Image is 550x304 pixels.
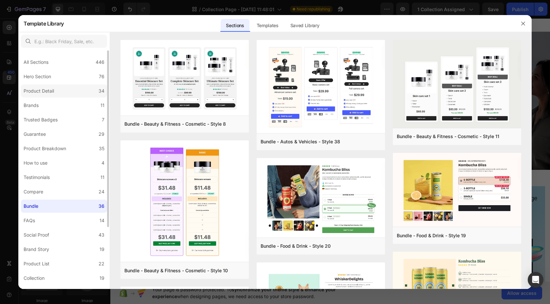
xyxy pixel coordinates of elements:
[341,176,428,185] h3: Ecran interactif tactile Infrarouge
[101,289,104,296] div: 3
[124,120,226,128] div: Bundle - Beauty & Fitness - Cosmetic - Style 8
[12,166,98,183] h3: Ecran interactif tactile Superglass+ S
[99,73,104,80] div: 76
[99,87,104,95] div: 34
[257,40,385,134] img: bd38.png
[251,19,284,32] div: Templates
[232,176,318,185] h3: Ecran interactif tactile Pro
[24,231,49,239] div: Social Proof
[220,13,440,152] img: Alt Image
[124,267,228,275] div: Bundle - Beauty & Fitness - Cosmetic - Style 10
[102,116,104,124] div: 7
[221,19,249,32] div: Sections
[100,245,104,253] div: 19
[257,158,385,239] img: bd20.png
[99,145,104,152] div: 35
[24,58,48,66] div: All Sections
[24,202,38,210] div: Bundle
[101,101,104,109] div: 11
[99,231,104,239] div: 43
[24,116,58,124] div: Trusted Badges
[100,274,104,282] div: 19
[24,101,39,109] div: Brands
[120,140,249,263] img: bd10.png
[99,188,104,196] div: 24
[24,73,51,80] div: Hero Section
[261,242,331,250] div: Bundle - Food & Drink - Style 20
[100,217,104,224] div: 14
[24,15,64,32] h2: Template Library
[24,188,43,196] div: Compare
[101,159,104,167] div: 4
[528,272,543,288] div: Open Intercom Messenger
[99,130,104,138] div: 29
[24,159,47,167] div: How to use
[120,40,249,116] img: bd8.png
[101,173,104,181] div: 11
[397,133,499,140] div: Bundle - Beauty & Fitness - Cosmetic - Style 11
[397,232,466,240] div: Bundle - Food & Drink - Style 19
[24,130,46,138] div: Guarantee
[24,260,49,268] div: Product List
[122,172,208,189] h3: Ecran interactif tactile SuperGlass 3
[24,245,49,253] div: Brand Story
[285,19,325,32] div: Saved Library
[24,274,45,282] div: Collection
[393,153,521,228] img: bd19.png
[261,138,340,146] div: Bundle - Autos & Vehicles - Style 38
[393,40,521,129] img: bd11.png
[24,43,196,88] h1: L’écran qui s’adapte à vous
[96,58,104,66] div: 446
[24,289,42,296] div: Blog List
[24,173,50,181] div: Testimonials
[24,145,66,152] div: Product Breakdown
[24,217,35,224] div: FAQs
[24,87,54,95] div: Product Detail
[21,35,107,48] input: E.g.: Black Friday, Sale, etc.
[99,202,104,210] div: 36
[29,94,186,116] span: Découvrez une nouvelle façon d’enseigner et de collaborer : écriture précise, partage sans fil, o...
[99,260,104,268] div: 22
